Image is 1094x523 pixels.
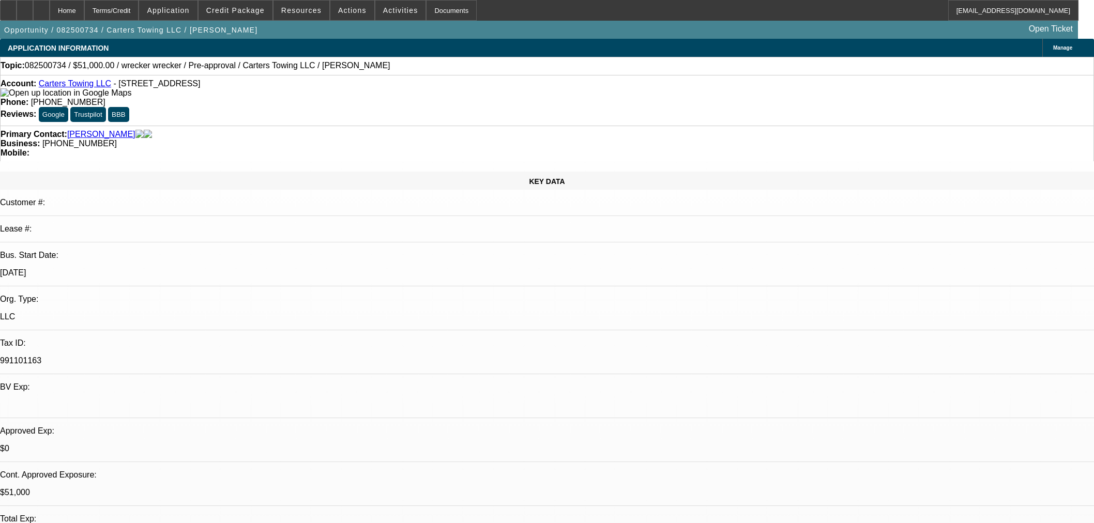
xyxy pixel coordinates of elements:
button: Actions [330,1,374,20]
strong: Account: [1,79,36,88]
button: Application [139,1,197,20]
span: [PHONE_NUMBER] [31,98,105,106]
span: Credit Package [206,6,265,14]
button: Credit Package [199,1,272,20]
img: linkedin-icon.png [144,130,152,139]
span: APPLICATION INFORMATION [8,44,109,52]
button: Resources [273,1,329,20]
button: Trustpilot [70,107,105,122]
strong: Phone: [1,98,28,106]
span: Actions [338,6,367,14]
span: Opportunity / 082500734 / Carters Towing LLC / [PERSON_NAME] [4,26,257,34]
span: [PHONE_NUMBER] [42,139,117,148]
a: [PERSON_NAME] [67,130,135,139]
strong: Reviews: [1,110,36,118]
img: Open up location in Google Maps [1,88,131,98]
strong: Topic: [1,61,25,70]
strong: Primary Contact: [1,130,67,139]
span: Application [147,6,189,14]
span: 082500734 / $51,000.00 / wrecker wrecker / Pre-approval / Carters Towing LLC / [PERSON_NAME] [25,61,390,70]
button: BBB [108,107,129,122]
a: Open Ticket [1025,20,1077,38]
strong: Business: [1,139,40,148]
a: View Google Maps [1,88,131,97]
strong: Mobile: [1,148,29,157]
button: Activities [375,1,426,20]
span: KEY DATA [529,177,565,186]
span: - [STREET_ADDRESS] [113,79,200,88]
img: facebook-icon.png [135,130,144,139]
span: Manage [1053,45,1072,51]
span: Resources [281,6,322,14]
button: Google [39,107,68,122]
a: Carters Towing LLC [39,79,111,88]
span: Activities [383,6,418,14]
